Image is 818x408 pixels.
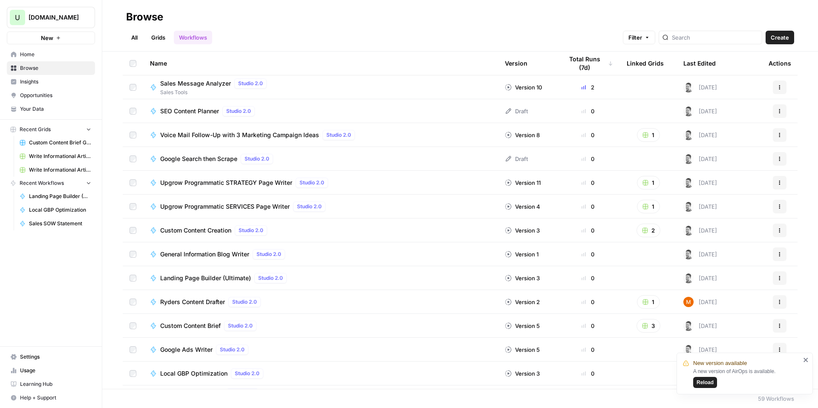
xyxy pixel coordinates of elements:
[29,220,91,227] span: Sales SOW Statement
[228,322,253,330] span: Studio 2.0
[672,33,758,42] input: Search
[683,52,716,75] div: Last Edited
[7,391,95,405] button: Help + Support
[160,178,292,187] span: Upgrow Programmatic STRATEGY Page Writer
[758,394,794,403] div: 59 Workflows
[150,297,491,307] a: Ryders Content DrafterStudio 2.0
[7,61,95,75] a: Browse
[637,176,660,190] button: 1
[628,33,642,42] span: Filter
[7,123,95,136] button: Recent Grids
[693,359,747,368] span: New version available
[20,78,91,86] span: Insights
[505,226,540,235] div: Version 3
[15,12,20,23] span: U
[505,298,540,306] div: Version 2
[226,107,251,115] span: Studio 2.0
[7,48,95,61] a: Home
[505,369,540,378] div: Version 3
[160,298,225,306] span: Ryders Content Drafter
[20,179,64,187] span: Recent Workflows
[683,297,717,307] div: [DATE]
[150,201,491,212] a: Upgrow Programmatic SERVICES Page WriterStudio 2.0
[683,82,694,92] img: n438ldry5yf18xsdkqxyp5l76mf5
[326,131,351,139] span: Studio 2.0
[683,249,717,259] div: [DATE]
[766,31,794,44] button: Create
[20,105,91,113] span: Your Data
[563,178,613,187] div: 0
[300,179,324,187] span: Studio 2.0
[150,52,491,75] div: Name
[683,249,694,259] img: n438ldry5yf18xsdkqxyp5l76mf5
[7,102,95,116] a: Your Data
[7,75,95,89] a: Insights
[20,51,91,58] span: Home
[16,203,95,217] a: Local GBP Optimization
[160,79,231,88] span: Sales Message Analyzer
[563,298,613,306] div: 0
[683,345,694,355] img: n438ldry5yf18xsdkqxyp5l76mf5
[563,52,613,75] div: Total Runs (7d)
[505,345,540,354] div: Version 5
[563,107,613,115] div: 0
[16,163,95,177] a: Write Informational Article (1)
[683,225,694,236] img: n438ldry5yf18xsdkqxyp5l76mf5
[803,356,809,363] button: close
[150,321,491,331] a: Custom Content BriefStudio 2.0
[238,80,263,87] span: Studio 2.0
[563,83,613,92] div: 2
[505,155,528,163] div: Draft
[637,200,660,213] button: 1
[235,370,259,377] span: Studio 2.0
[683,154,717,164] div: [DATE]
[150,225,491,236] a: Custom Content CreationStudio 2.0
[150,130,491,140] a: Voice Mail Follow-Up with 3 Marketing Campaign IdeasStudio 2.0
[20,380,91,388] span: Learning Hub
[683,178,694,188] img: n438ldry5yf18xsdkqxyp5l76mf5
[16,217,95,230] a: Sales SOW Statement
[7,364,95,377] a: Usage
[150,106,491,116] a: SEO Content PlannerStudio 2.0
[20,394,91,402] span: Help + Support
[697,379,714,386] span: Reload
[637,128,660,142] button: 1
[683,321,717,331] div: [DATE]
[160,322,221,330] span: Custom Content Brief
[683,273,717,283] div: [DATE]
[563,250,613,259] div: 0
[297,203,322,210] span: Studio 2.0
[683,82,717,92] div: [DATE]
[683,201,717,212] div: [DATE]
[174,31,212,44] a: Workflows
[16,190,95,203] a: Landing Page Builder (Ultimate)
[683,225,717,236] div: [DATE]
[20,126,51,133] span: Recent Grids
[258,274,283,282] span: Studio 2.0
[29,152,91,160] span: Write Informational Article
[20,367,91,374] span: Usage
[150,249,491,259] a: General Information Blog WriterStudio 2.0
[505,52,527,75] div: Version
[16,149,95,163] a: Write Informational Article
[563,322,613,330] div: 0
[7,177,95,190] button: Recent Workflows
[563,155,613,163] div: 0
[683,273,694,283] img: n438ldry5yf18xsdkqxyp5l76mf5
[7,350,95,364] a: Settings
[41,34,53,42] span: New
[29,166,91,174] span: Write Informational Article (1)
[126,31,143,44] a: All
[623,31,655,44] button: Filter
[29,139,91,147] span: Custom Content Brief Grid
[683,154,694,164] img: n438ldry5yf18xsdkqxyp5l76mf5
[232,298,257,306] span: Studio 2.0
[505,178,541,187] div: Version 11
[683,178,717,188] div: [DATE]
[150,154,491,164] a: Google Search then ScrapeStudio 2.0
[7,7,95,28] button: Workspace: Upgrow.io
[150,178,491,188] a: Upgrow Programmatic STRATEGY Page WriterStudio 2.0
[150,388,491,406] a: Sales SOW StatementStudio 2.0Sales Tools
[20,64,91,72] span: Browse
[239,227,263,234] span: Studio 2.0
